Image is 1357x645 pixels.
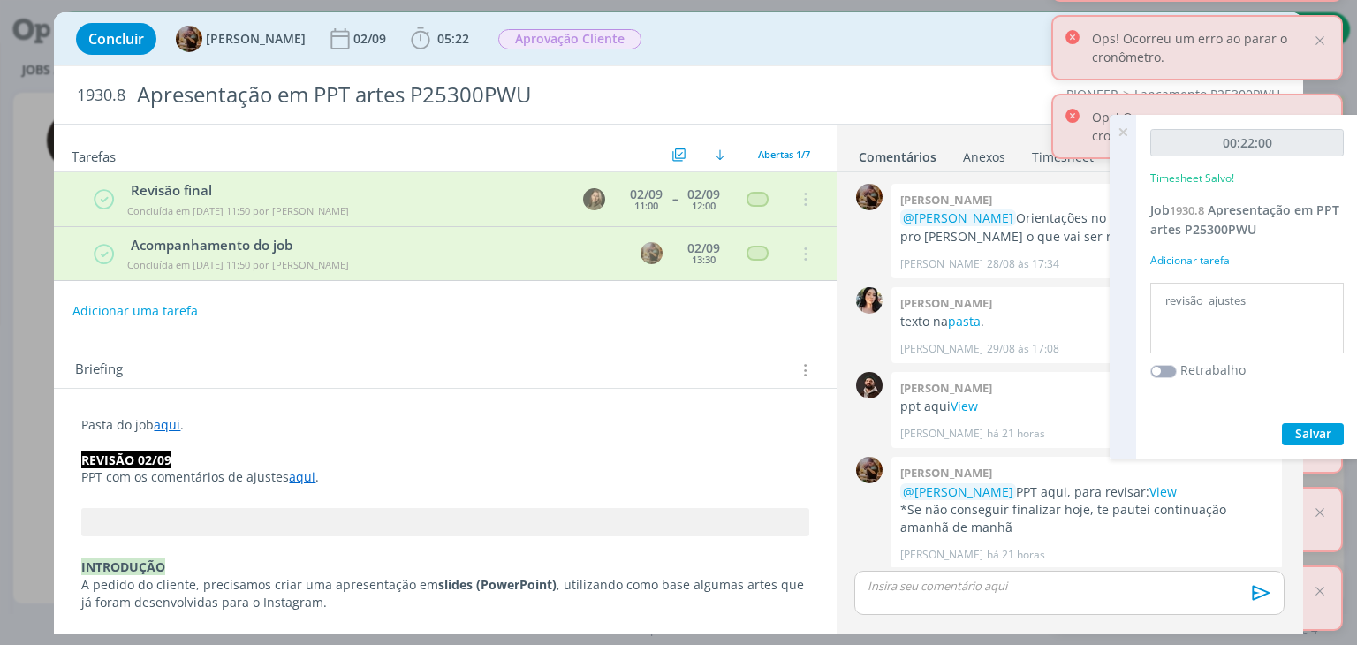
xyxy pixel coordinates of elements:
b: [PERSON_NAME] [900,295,992,311]
button: Aprovação Cliente [497,28,642,50]
span: 05:22 [437,30,469,47]
a: pasta [948,313,981,330]
a: PIONEER [1066,86,1118,102]
strong: slides (PowerPoint) [438,576,557,593]
span: há 21 horas [987,547,1045,563]
div: Adicionar tarefa [1150,253,1344,269]
div: 11:00 [634,201,658,210]
span: 1930.8 [1170,202,1204,218]
span: há 21 horas [987,426,1045,442]
span: Briefing [75,359,123,382]
div: Anexos [963,148,1005,166]
a: Timesheet [1031,140,1095,166]
span: -- [672,193,678,205]
span: @[PERSON_NAME] [903,483,1013,500]
span: Salvar [1295,425,1331,442]
span: 28/08 às 17:34 [987,256,1059,272]
p: [PERSON_NAME] [900,341,983,357]
span: Apresentação em PPT artes P25300PWU [1150,201,1339,238]
p: [PERSON_NAME] [900,256,983,272]
p: Ops! Ocorreu um erro ao parar o cronômetro. [1092,108,1311,145]
p: Timesheet Salvo! [1150,171,1234,186]
p: ppt aqui [900,398,1273,415]
a: Job1930.8Apresentação em PPT artes P25300PWU [1150,201,1339,238]
img: A [856,184,883,210]
img: T [856,287,883,314]
a: Lançamento P25300PWU [1134,86,1280,102]
div: 13:30 [692,254,716,264]
span: Concluída em [DATE] 11:50 por [PERSON_NAME] [127,204,349,217]
button: Adicionar uma tarefa [72,295,199,327]
img: A [176,26,202,52]
img: arrow-down.svg [715,149,725,160]
button: Salvar [1282,423,1344,445]
p: Pasta do job . [81,416,808,434]
p: [PERSON_NAME] [900,547,983,563]
p: [PERSON_NAME] [900,426,983,442]
p: Ops! Ocorreu um erro ao parar o cronômetro. [1092,29,1311,66]
div: Apresentação em PPT artes P25300PWU [129,73,771,117]
p: PPT com os comentários de ajustes . [81,468,808,486]
img: A [856,457,883,483]
p: *Se não conseguir finalizar hoje, te pautei continuação amanhã de manhã [900,501,1273,537]
button: A[PERSON_NAME] [176,26,306,52]
span: Concluir [88,32,144,46]
div: 12:00 [692,201,716,210]
div: Acompanhamento do job [124,235,625,255]
strong: REVISÃO 02/09 [81,451,171,468]
b: [PERSON_NAME] [900,192,992,208]
a: Comentários [858,140,937,166]
span: Tarefas [72,144,116,165]
div: Revisão final [124,180,567,201]
span: Abertas 1/7 [758,148,810,161]
button: 05:22 [406,25,474,53]
a: aqui [154,416,180,433]
div: dialog [54,12,1302,634]
span: 29/08 às 17:08 [987,341,1059,357]
a: View [1149,483,1177,500]
span: Concluída em [DATE] 11:50 por [PERSON_NAME] [127,258,349,271]
strong: INTRODUÇÃO [81,558,165,575]
a: aqui [289,468,315,485]
b: [PERSON_NAME] [900,465,992,481]
label: Retrabalho [1180,360,1246,379]
img: D [856,372,883,398]
div: 02/09 [687,188,720,201]
p: PPT aqui, para revisar: [900,483,1273,501]
span: [PERSON_NAME] [206,33,306,45]
div: 02/09 [687,242,720,254]
p: Orientações no briefing. Peço que sinalize pro [PERSON_NAME] o que vai ser removido das peças [900,209,1273,246]
b: [PERSON_NAME] [900,380,992,396]
span: Aprovação Cliente [498,29,641,49]
span: 1930.8 [77,86,125,105]
p: texto na . [900,313,1273,330]
span: @[PERSON_NAME] [903,209,1013,226]
p: A pedido do cliente, precisamos criar uma apresentação em , utilizando como base algumas artes qu... [81,576,808,611]
div: 02/09 [630,188,663,201]
a: View [951,398,978,414]
button: Concluir [76,23,156,55]
div: 02/09 [353,33,390,45]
